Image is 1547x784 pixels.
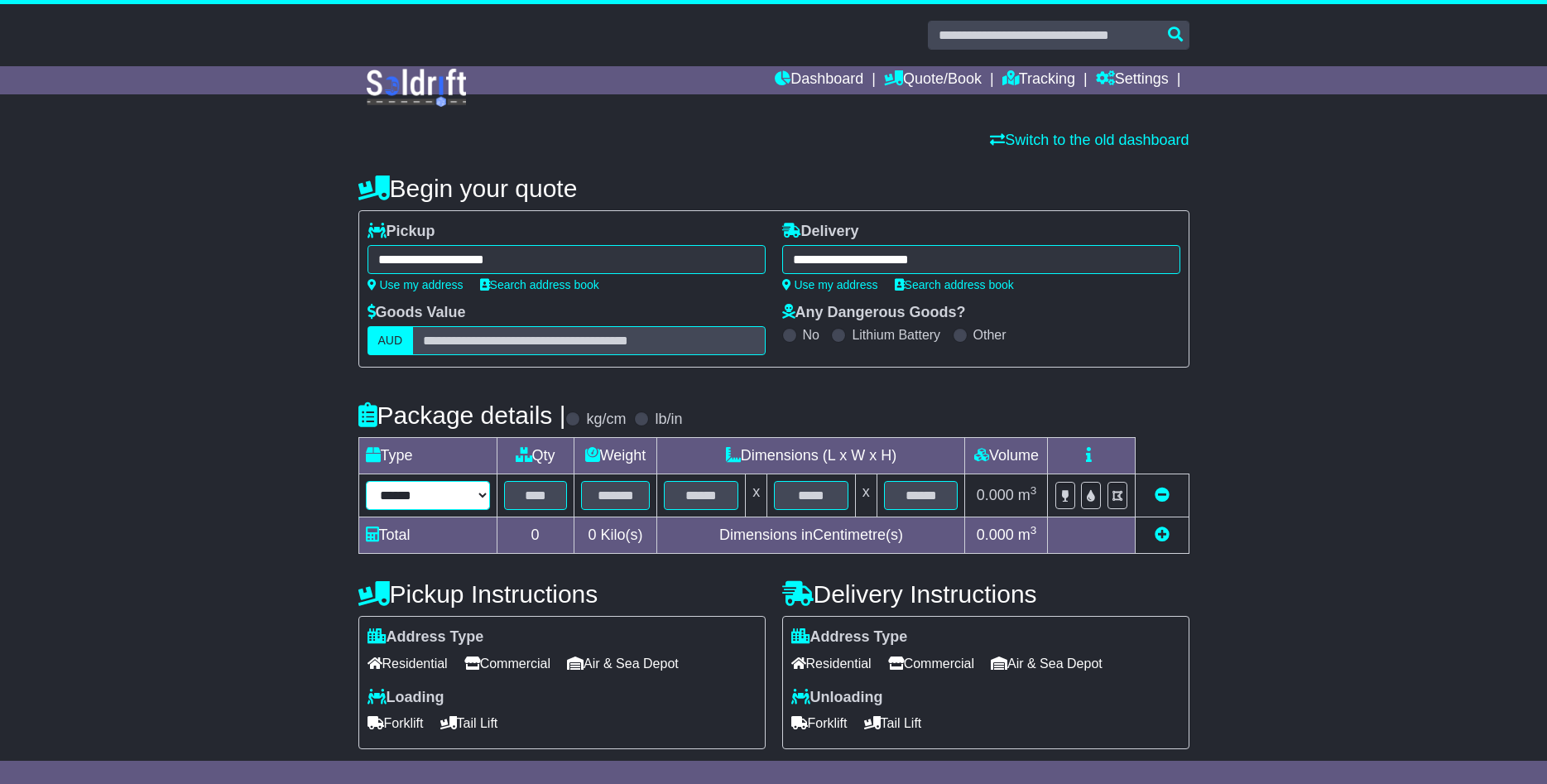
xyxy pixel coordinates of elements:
[1031,484,1037,497] sup: 3
[965,438,1048,474] td: Volume
[791,710,848,736] span: Forklift
[464,651,550,676] span: Commercial
[1002,66,1075,94] a: Tracking
[1031,524,1037,536] sup: 3
[368,689,444,707] label: Loading
[791,651,872,676] span: Residential
[368,326,414,355] label: AUD
[803,327,819,343] label: No
[775,66,863,94] a: Dashboard
[791,689,883,707] label: Unloading
[368,223,435,241] label: Pickup
[990,132,1189,148] a: Switch to the old dashboard
[497,438,574,474] td: Qty
[782,304,966,322] label: Any Dangerous Goods?
[782,278,878,291] a: Use my address
[586,411,626,429] label: kg/cm
[1155,487,1170,503] a: Remove this item
[977,527,1014,543] span: 0.000
[358,438,497,474] td: Type
[1018,487,1037,503] span: m
[782,223,859,241] label: Delivery
[497,517,574,554] td: 0
[574,517,657,554] td: Kilo(s)
[368,628,484,647] label: Address Type
[746,474,767,517] td: x
[368,278,464,291] a: Use my address
[655,411,682,429] label: lb/in
[440,710,498,736] span: Tail Lift
[973,327,1007,343] label: Other
[991,651,1103,676] span: Air & Sea Depot
[480,278,599,291] a: Search address book
[852,327,940,343] label: Lithium Battery
[782,580,1189,608] h4: Delivery Instructions
[1155,527,1170,543] a: Add new item
[358,175,1189,202] h4: Begin your quote
[895,278,1014,291] a: Search address book
[358,402,566,429] h4: Package details |
[884,66,982,94] a: Quote/Book
[657,517,965,554] td: Dimensions in Centimetre(s)
[368,651,448,676] span: Residential
[574,438,657,474] td: Weight
[358,517,497,554] td: Total
[888,651,974,676] span: Commercial
[657,438,965,474] td: Dimensions (L x W x H)
[588,527,596,543] span: 0
[368,304,466,322] label: Goods Value
[567,651,679,676] span: Air & Sea Depot
[855,474,877,517] td: x
[1096,66,1169,94] a: Settings
[358,580,766,608] h4: Pickup Instructions
[368,710,424,736] span: Forklift
[1018,527,1037,543] span: m
[864,710,922,736] span: Tail Lift
[791,628,908,647] label: Address Type
[977,487,1014,503] span: 0.000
